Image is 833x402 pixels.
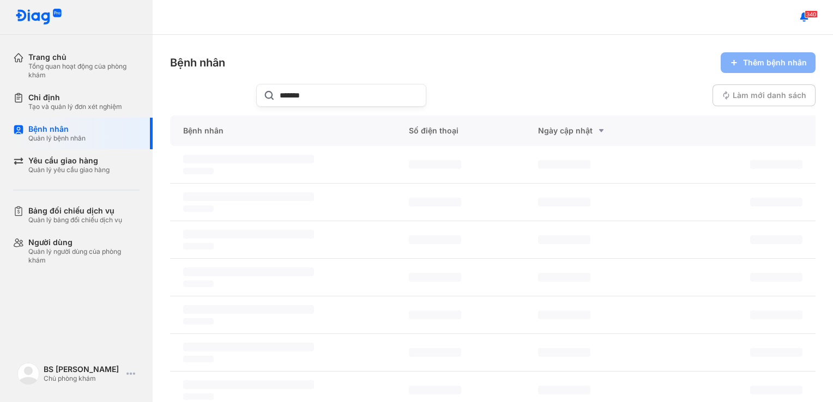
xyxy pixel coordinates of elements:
span: ‌ [409,386,461,394]
div: Yêu cầu giao hàng [28,156,110,166]
span: ‌ [183,343,314,351]
span: ‌ [750,310,802,319]
span: ‌ [183,356,214,362]
div: Bệnh nhân [170,55,225,70]
span: ‌ [409,160,461,169]
div: BS [PERSON_NAME] [44,364,122,374]
button: Làm mới danh sách [713,84,816,106]
span: ‌ [183,243,214,249]
div: Người dùng [28,237,140,247]
span: ‌ [183,318,214,325]
span: ‌ [750,198,802,206]
span: ‌ [183,168,214,174]
span: ‌ [750,235,802,244]
span: Làm mới danh sách [733,90,806,100]
div: Trang chủ [28,52,140,62]
span: ‌ [538,273,590,282]
div: Quản lý người dùng của phòng khám [28,247,140,265]
span: ‌ [538,235,590,244]
span: ‌ [409,310,461,319]
span: ‌ [750,348,802,357]
div: Quản lý yêu cầu giao hàng [28,166,110,174]
span: ‌ [183,205,214,212]
span: ‌ [183,155,314,163]
div: Chủ phòng khám [44,374,122,383]
span: ‌ [183,267,314,276]
span: ‌ [183,192,314,201]
span: ‌ [183,230,314,239]
span: 340 [805,10,818,18]
span: ‌ [409,235,461,244]
div: Quản lý bệnh nhân [28,134,86,143]
img: logo [17,363,39,385]
div: Bệnh nhân [28,124,86,134]
span: Thêm bệnh nhân [743,58,807,68]
span: ‌ [183,380,314,389]
span: ‌ [750,273,802,282]
div: Bệnh nhân [170,115,396,146]
span: ‌ [183,393,214,400]
span: ‌ [750,160,802,169]
div: Quản lý bảng đối chiếu dịch vụ [28,216,122,224]
span: ‌ [750,386,802,394]
span: ‌ [538,386,590,394]
img: logo [15,9,62,26]
div: Chỉ định [28,93,122,102]
div: Tạo và quản lý đơn xét nghiệm [28,102,122,111]
span: ‌ [538,310,590,319]
span: ‌ [409,198,461,206]
span: ‌ [538,348,590,357]
span: ‌ [183,305,314,314]
div: Số điện thoại [396,115,525,146]
div: Bảng đối chiếu dịch vụ [28,206,122,216]
div: Ngày cập nhật [538,124,641,137]
span: ‌ [409,273,461,282]
div: Tổng quan hoạt động của phòng khám [28,62,140,80]
button: Thêm bệnh nhân [721,52,816,73]
span: ‌ [409,348,461,357]
span: ‌ [183,281,214,287]
span: ‌ [538,198,590,206]
span: ‌ [538,160,590,169]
